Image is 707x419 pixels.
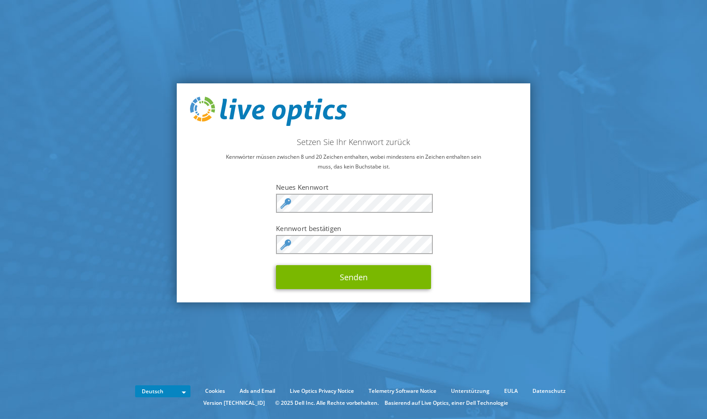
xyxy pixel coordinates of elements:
label: Neues Kennwort [276,183,431,192]
a: Telemetry Software Notice [362,386,443,396]
img: live_optics_svg.svg [190,97,347,126]
li: © 2025 Dell Inc. Alle Rechte vorbehalten. [271,398,383,408]
a: EULA [497,386,524,396]
li: Basierend auf Live Optics, einer Dell Technologie [385,398,508,408]
a: Live Optics Privacy Notice [283,386,361,396]
p: Kennwörter müssen zwischen 8 und 20 Zeichen enthalten, wobei mindestens ein Zeichen enthalten sei... [190,152,517,172]
a: Cookies [198,386,232,396]
a: Unterstützung [444,386,496,396]
button: Senden [276,265,431,289]
label: Kennwort bestätigen [276,224,431,233]
h2: Setzen Sie Ihr Kennwort zurück [190,137,517,147]
a: Ads and Email [233,386,282,396]
a: Datenschutz [526,386,572,396]
li: Version [TECHNICAL_ID] [199,398,269,408]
